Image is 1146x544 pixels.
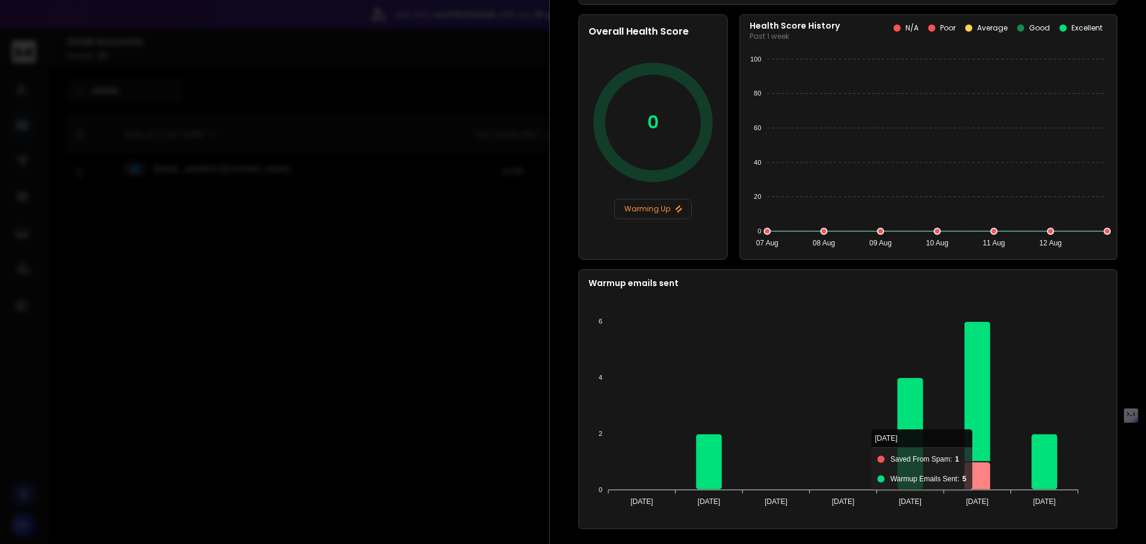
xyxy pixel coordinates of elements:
p: Past 1 week [750,32,840,41]
tspan: 40 [754,159,761,166]
p: 0 [647,112,659,133]
tspan: 12 Aug [1039,239,1061,247]
tspan: [DATE] [832,497,855,506]
p: Poor [940,23,956,33]
p: Average [977,23,1008,33]
tspan: 80 [754,90,761,97]
tspan: [DATE] [630,497,653,506]
p: Health Score History [750,20,840,32]
p: Warming Up [620,204,686,214]
tspan: 10 Aug [926,239,948,247]
tspan: 0 [599,486,602,493]
p: Warmup emails sent [589,277,1107,289]
tspan: 100 [750,56,761,63]
tspan: 07 Aug [756,239,778,247]
tspan: 6 [599,318,602,325]
p: Excellent [1071,23,1102,33]
tspan: [DATE] [765,497,787,506]
tspan: 08 Aug [813,239,835,247]
tspan: [DATE] [899,497,922,506]
p: N/A [905,23,919,33]
tspan: 60 [754,124,761,131]
tspan: 2 [599,430,602,437]
tspan: [DATE] [698,497,720,506]
tspan: [DATE] [1033,497,1056,506]
h2: Overall Health Score [589,24,717,39]
tspan: 11 Aug [982,239,1005,247]
p: Good [1029,23,1050,33]
tspan: 09 Aug [870,239,892,247]
tspan: [DATE] [966,497,988,506]
tspan: 4 [599,374,602,381]
tspan: 20 [754,193,761,200]
tspan: 0 [757,228,761,235]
